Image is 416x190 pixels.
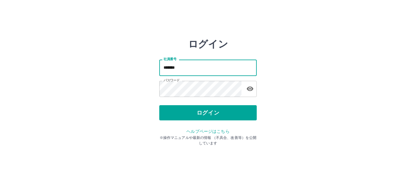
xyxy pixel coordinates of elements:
label: 社員番号 [164,57,176,61]
label: パスワード [164,78,180,83]
a: ヘルプページはこちら [186,129,229,134]
p: ※操作マニュアルや最新の情報 （不具合、改善等）を公開しています [159,135,257,146]
button: ログイン [159,105,257,120]
h2: ログイン [188,38,228,50]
